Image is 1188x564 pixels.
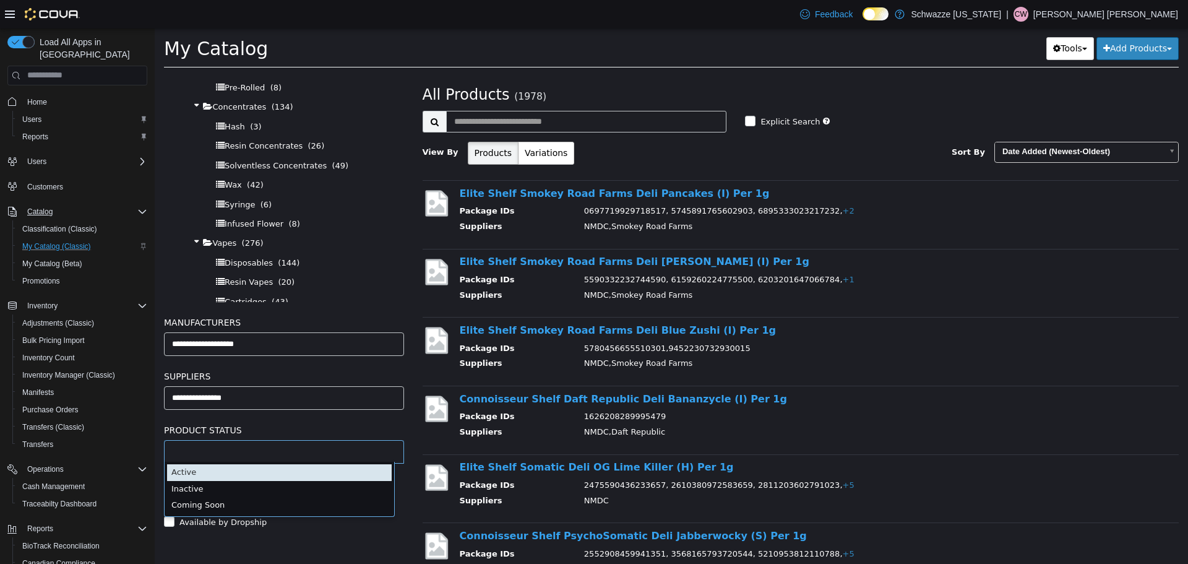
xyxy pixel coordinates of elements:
[2,93,152,111] button: Home
[17,479,147,494] span: Cash Management
[22,179,147,194] span: Customers
[17,402,147,417] span: Purchase Orders
[1015,7,1027,22] span: CW
[27,207,53,217] span: Catalog
[2,153,152,170] button: Users
[17,479,90,494] a: Cash Management
[2,178,152,196] button: Customers
[22,440,53,449] span: Transfers
[1033,7,1178,22] p: [PERSON_NAME] [PERSON_NAME]
[22,499,97,509] span: Traceabilty Dashboard
[12,384,152,401] button: Manifests
[22,95,52,110] a: Home
[12,401,152,419] button: Purchase Orders
[17,333,147,348] span: Bulk Pricing Import
[17,129,147,144] span: Reports
[12,436,152,453] button: Transfers
[12,495,152,513] button: Traceabilty Dashboard
[17,539,147,553] span: BioTrack Reconciliation
[17,385,59,400] a: Manifests
[17,129,53,144] a: Reports
[17,239,96,254] a: My Catalog (Classic)
[17,256,147,271] span: My Catalog (Beta)
[22,241,91,251] span: My Catalog (Classic)
[12,220,152,238] button: Classification (Classic)
[12,478,152,495] button: Cash Management
[22,405,79,415] span: Purchase Orders
[27,97,47,107] span: Home
[22,482,85,492] span: Cash Management
[17,385,147,400] span: Manifests
[12,453,237,469] div: Inactive
[22,224,97,234] span: Classification (Classic)
[2,461,152,478] button: Operations
[22,541,100,551] span: BioTrack Reconciliation
[22,422,84,432] span: Transfers (Classic)
[17,420,147,435] span: Transfers (Classic)
[22,154,147,169] span: Users
[12,315,152,332] button: Adjustments (Classic)
[22,370,115,380] span: Inventory Manager (Classic)
[22,154,51,169] button: Users
[12,332,152,349] button: Bulk Pricing Import
[17,350,147,365] span: Inventory Count
[12,255,152,272] button: My Catalog (Beta)
[17,316,147,331] span: Adjustments (Classic)
[17,256,87,271] a: My Catalog (Beta)
[12,349,152,367] button: Inventory Count
[17,539,105,553] a: BioTrack Reconciliation
[12,111,152,128] button: Users
[17,437,58,452] a: Transfers
[17,497,147,511] span: Traceabilty Dashboard
[17,350,80,365] a: Inventory Count
[22,298,147,313] span: Inventory
[22,259,82,269] span: My Catalog (Beta)
[17,274,147,289] span: Promotions
[12,469,237,485] div: Coming Soon
[863,7,889,20] input: Dark Mode
[17,420,89,435] a: Transfers (Classic)
[17,274,65,289] a: Promotions
[12,537,152,555] button: BioTrack Reconciliation
[12,367,152,384] button: Inventory Manager (Classic)
[27,157,46,167] span: Users
[17,402,84,417] a: Purchase Orders
[22,180,68,194] a: Customers
[22,353,75,363] span: Inventory Count
[12,272,152,290] button: Promotions
[17,222,147,236] span: Classification (Classic)
[25,8,80,20] img: Cova
[22,318,94,328] span: Adjustments (Classic)
[27,464,64,474] span: Operations
[795,2,858,27] a: Feedback
[22,115,41,124] span: Users
[17,368,120,383] a: Inventory Manager (Classic)
[17,222,102,236] a: Classification (Classic)
[911,7,1001,22] p: Schwazze [US_STATE]
[1006,7,1009,22] p: |
[2,297,152,315] button: Inventory
[12,436,237,453] div: Active
[22,462,147,477] span: Operations
[35,36,147,61] span: Load All Apps in [GEOGRAPHIC_DATA]
[22,336,85,345] span: Bulk Pricing Import
[12,419,152,436] button: Transfers (Classic)
[17,437,147,452] span: Transfers
[22,204,58,219] button: Catalog
[12,238,152,255] button: My Catalog (Classic)
[12,128,152,145] button: Reports
[2,203,152,220] button: Catalog
[17,497,101,511] a: Traceabilty Dashboard
[17,333,90,348] a: Bulk Pricing Import
[22,521,58,536] button: Reports
[2,520,152,537] button: Reports
[17,316,99,331] a: Adjustments (Classic)
[17,112,46,127] a: Users
[17,112,147,127] span: Users
[815,8,853,20] span: Feedback
[27,301,58,311] span: Inventory
[22,204,147,219] span: Catalog
[1014,7,1028,22] div: Connor Walters
[22,298,62,313] button: Inventory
